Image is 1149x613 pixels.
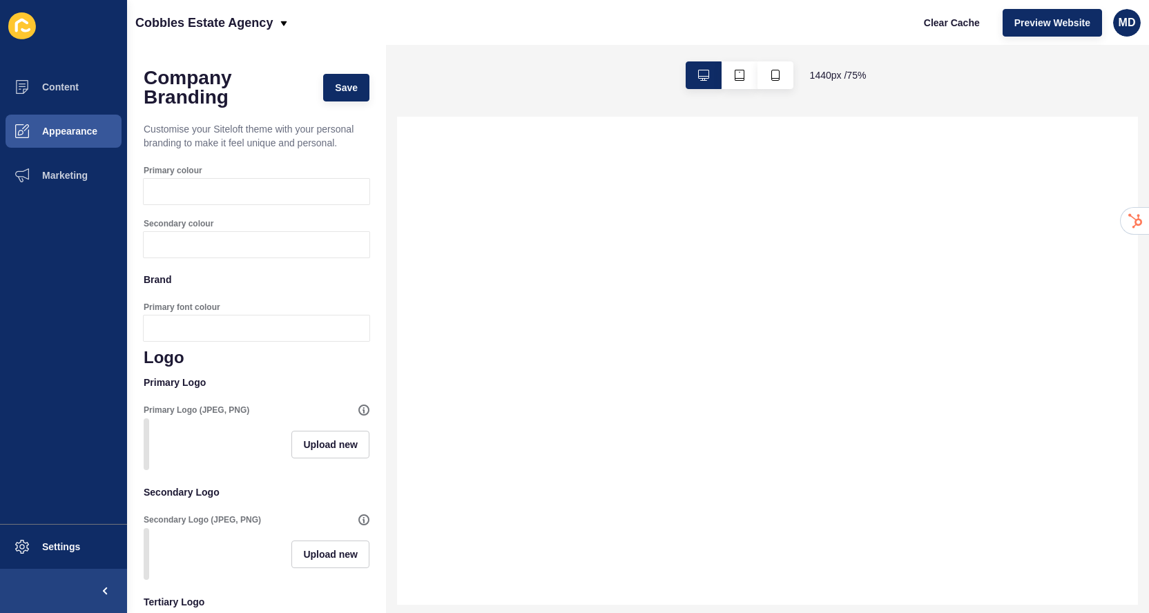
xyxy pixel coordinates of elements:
button: Clear Cache [912,9,992,37]
span: Clear Cache [924,16,980,30]
button: Save [323,74,369,101]
span: MD [1119,16,1136,30]
p: Brand [144,264,369,295]
button: Preview Website [1003,9,1102,37]
label: Primary colour [144,165,202,176]
label: Secondary Logo (JPEG, PNG) [144,514,261,525]
p: Customise your Siteloft theme with your personal branding to make it feel unique and personal. [144,114,369,158]
button: Upload new [291,541,369,568]
span: Preview Website [1014,16,1090,30]
span: 1440 px / 75 % [810,68,867,82]
span: Upload new [303,547,358,561]
p: Primary Logo [144,367,369,398]
button: Upload new [291,431,369,458]
p: Cobbles Estate Agency [135,6,273,40]
span: Save [335,81,358,95]
label: Secondary colour [144,218,213,229]
h1: Company Branding [144,68,309,107]
h1: Logo [144,348,369,367]
p: Secondary Logo [144,477,369,507]
span: Upload new [303,438,358,451]
label: Primary font colour [144,302,220,313]
label: Primary Logo (JPEG, PNG) [144,405,249,416]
